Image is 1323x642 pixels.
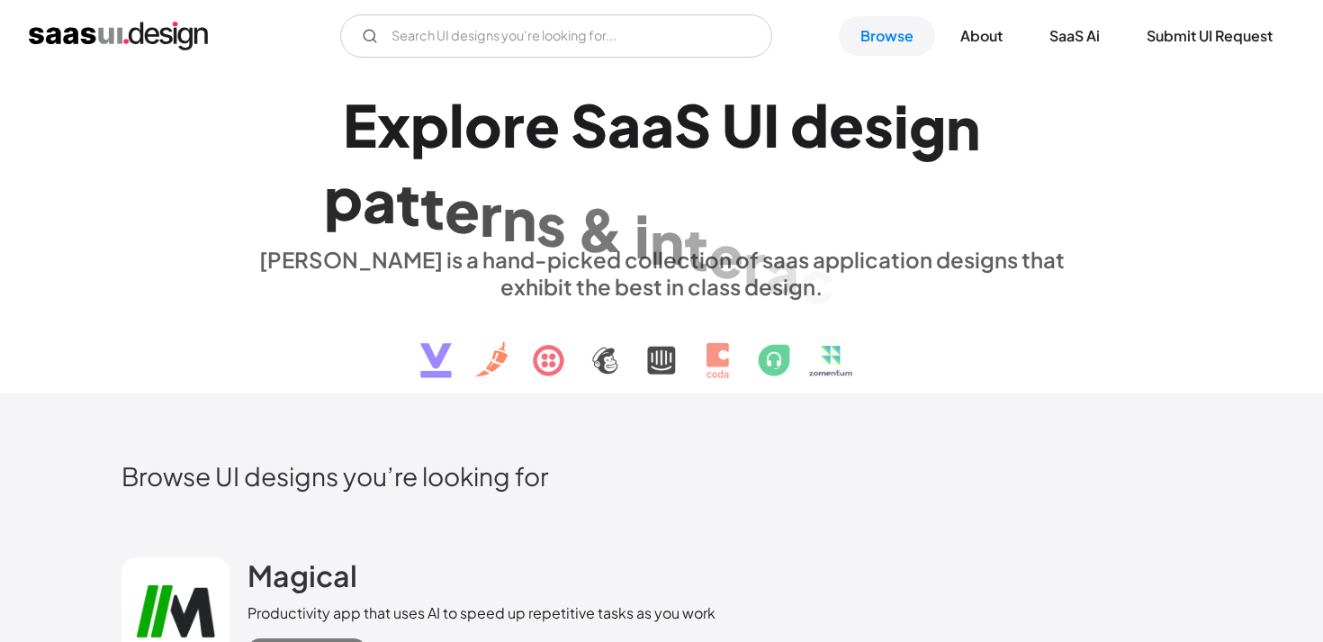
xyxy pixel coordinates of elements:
[946,93,980,162] div: n
[829,90,864,159] div: e
[536,189,566,258] div: s
[377,90,410,159] div: x
[247,246,1075,300] div: [PERSON_NAME] is a hand-picked collection of saas application designs that exhibit the best in cl...
[340,14,772,58] form: Email Form
[525,90,560,159] div: e
[420,172,445,241] div: t
[864,90,894,159] div: s
[708,222,743,291] div: e
[939,16,1024,56] a: About
[29,22,208,50] a: home
[641,90,674,159] div: a
[577,194,624,264] div: &
[839,16,935,56] a: Browse
[650,207,684,276] div: n
[894,90,909,159] div: i
[722,90,763,159] div: U
[799,246,834,315] div: c
[571,90,607,159] div: S
[674,90,711,159] div: S
[763,90,779,159] div: I
[121,460,1201,492] h2: Browse UI designs you’re looking for
[410,90,449,159] div: p
[247,557,357,593] h2: Magical
[247,602,715,624] div: Productivity app that uses AI to speed up repetitive tasks as you work
[449,90,464,159] div: l
[445,176,480,245] div: e
[324,164,363,233] div: p
[389,300,934,393] img: text, icon, saas logo
[343,90,377,159] div: E
[247,90,1075,229] h1: Explore SaaS UI design patterns & interactions.
[1125,16,1294,56] a: Submit UI Request
[480,180,502,249] div: r
[1028,16,1121,56] a: SaaS Ai
[790,90,829,159] div: d
[363,166,396,235] div: a
[247,557,357,602] a: Magical
[396,168,420,238] div: t
[607,90,641,159] div: a
[502,185,536,254] div: n
[634,201,650,270] div: i
[909,91,946,160] div: g
[684,214,708,284] div: t
[502,90,525,159] div: r
[743,229,766,298] div: r
[340,14,772,58] input: Search UI designs you're looking for...
[766,237,799,306] div: a
[464,90,502,159] div: o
